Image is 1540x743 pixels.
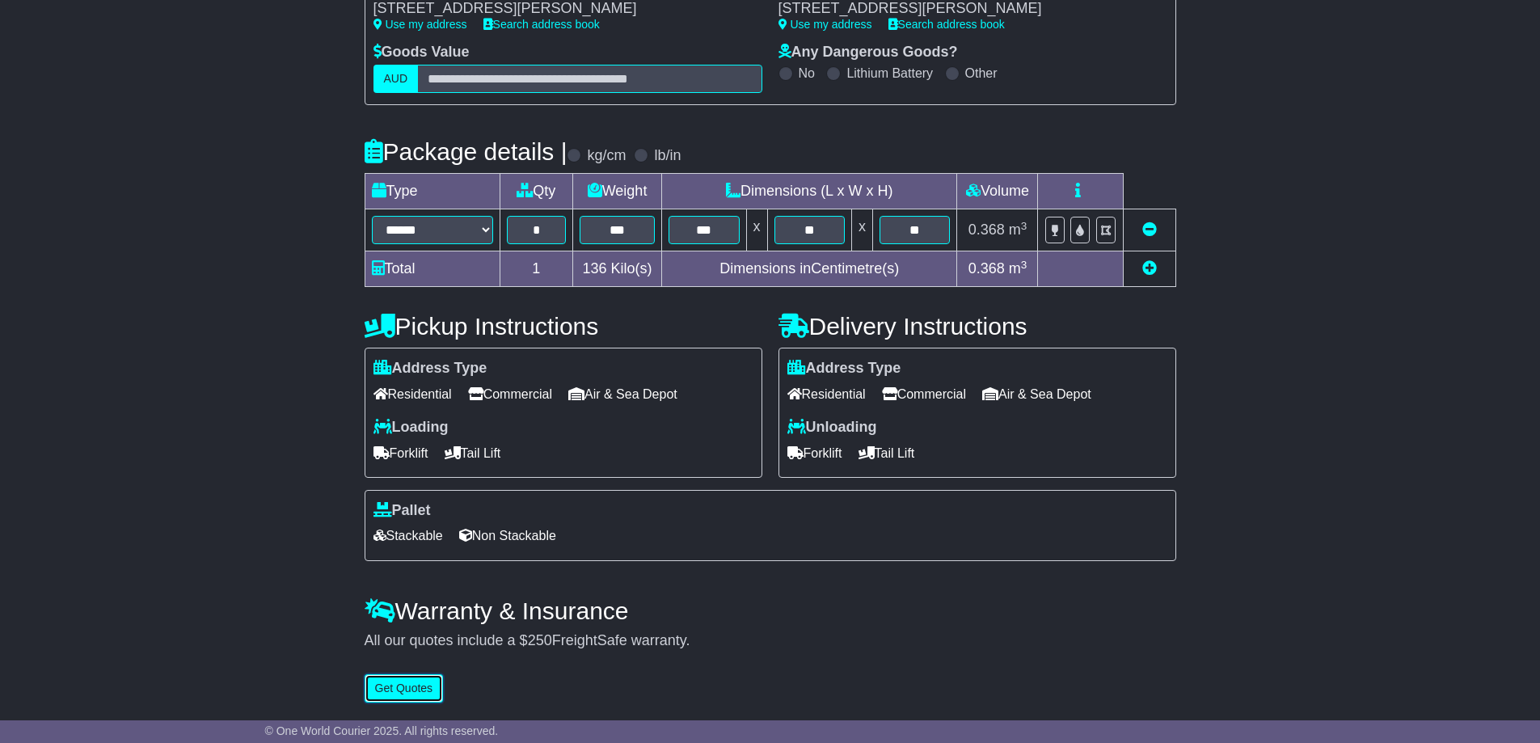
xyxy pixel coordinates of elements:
[654,147,681,165] label: lb/in
[968,222,1005,238] span: 0.368
[373,65,419,93] label: AUD
[888,18,1005,31] a: Search address book
[500,174,573,209] td: Qty
[573,251,662,287] td: Kilo(s)
[365,251,500,287] td: Total
[583,260,607,277] span: 136
[365,674,444,703] button: Get Quotes
[662,251,957,287] td: Dimensions in Centimetre(s)
[787,360,901,378] label: Address Type
[373,441,428,466] span: Forklift
[365,138,567,165] h4: Package details |
[373,419,449,437] label: Loading
[373,523,443,548] span: Stackable
[365,313,762,340] h4: Pickup Instructions
[799,65,815,81] label: No
[587,147,626,165] label: kg/cm
[851,209,872,251] td: x
[1021,259,1027,271] sup: 3
[778,44,958,61] label: Any Dangerous Goods?
[787,382,866,407] span: Residential
[1021,220,1027,232] sup: 3
[787,441,842,466] span: Forklift
[957,174,1038,209] td: Volume
[568,382,677,407] span: Air & Sea Depot
[365,597,1176,624] h4: Warranty & Insurance
[528,632,552,648] span: 250
[373,502,431,520] label: Pallet
[265,724,499,737] span: © One World Courier 2025. All rights reserved.
[373,44,470,61] label: Goods Value
[778,18,872,31] a: Use my address
[968,260,1005,277] span: 0.368
[662,174,957,209] td: Dimensions (L x W x H)
[483,18,600,31] a: Search address book
[1142,260,1157,277] a: Add new item
[982,382,1091,407] span: Air & Sea Depot
[373,382,452,407] span: Residential
[846,65,933,81] label: Lithium Battery
[445,441,501,466] span: Tail Lift
[373,18,467,31] a: Use my address
[573,174,662,209] td: Weight
[500,251,573,287] td: 1
[1142,222,1157,238] a: Remove this item
[373,360,487,378] label: Address Type
[859,441,915,466] span: Tail Lift
[965,65,998,81] label: Other
[882,382,966,407] span: Commercial
[746,209,767,251] td: x
[1009,260,1027,277] span: m
[459,523,556,548] span: Non Stackable
[787,419,877,437] label: Unloading
[468,382,552,407] span: Commercial
[778,313,1176,340] h4: Delivery Instructions
[1009,222,1027,238] span: m
[365,174,500,209] td: Type
[365,632,1176,650] div: All our quotes include a $ FreightSafe warranty.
